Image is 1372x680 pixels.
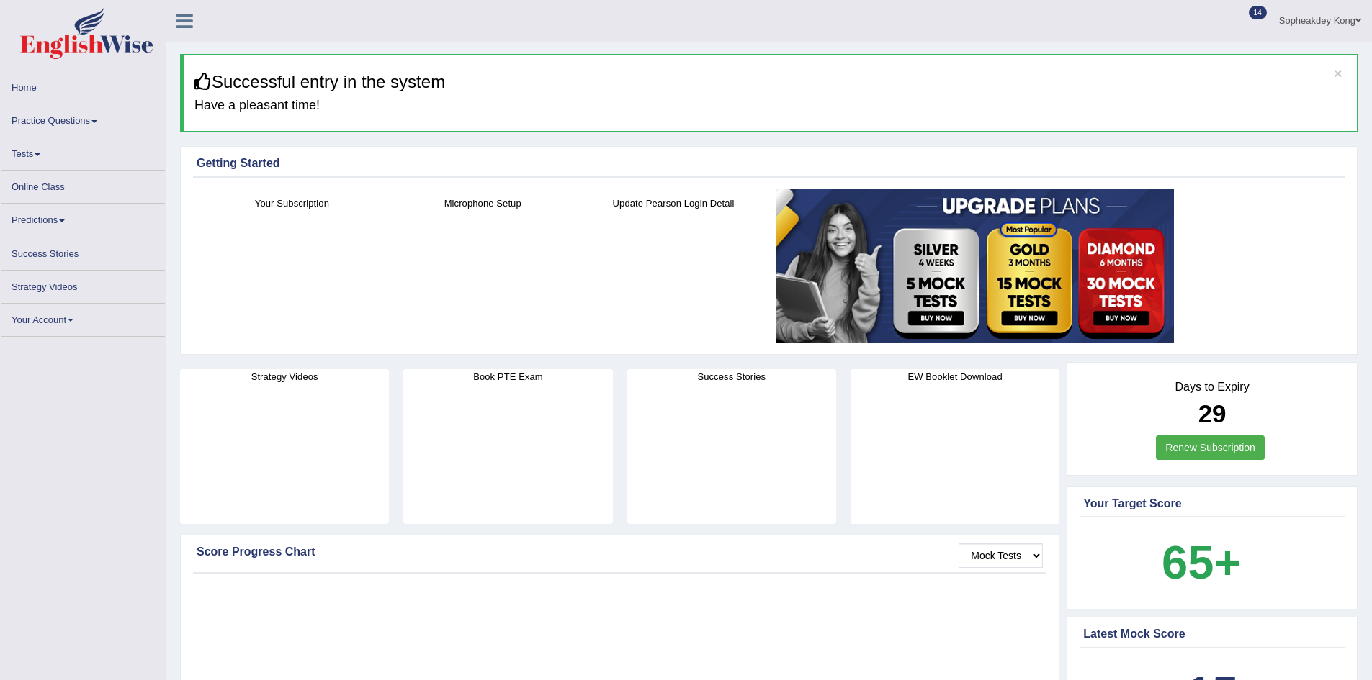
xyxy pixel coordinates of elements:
[194,73,1346,91] h3: Successful entry in the system
[1,271,165,299] a: Strategy Videos
[1,237,165,266] a: Success Stories
[1083,495,1341,512] div: Your Target Score
[627,369,836,384] h4: Success Stories
[180,369,389,384] h4: Strategy Videos
[1,304,165,332] a: Your Account
[1,204,165,232] a: Predictions
[204,196,380,211] h4: Your Subscription
[395,196,571,211] h4: Microphone Setup
[1,71,165,99] a: Home
[1,104,165,132] a: Practice Questions
[1334,65,1342,81] button: ×
[1198,399,1227,427] b: 29
[1083,625,1341,643] div: Latest Mock Score
[1162,536,1241,589] b: 65+
[197,155,1341,172] div: Getting Started
[586,196,762,211] h4: Update Pearson Login Detail
[197,543,1043,561] div: Score Progress Chart
[776,189,1174,343] img: small5.jpg
[194,99,1346,113] h4: Have a pleasant time!
[1083,381,1341,394] h4: Days to Expiry
[1156,435,1265,460] a: Renew Subscription
[403,369,612,384] h4: Book PTE Exam
[1,137,165,166] a: Tests
[1249,6,1267,19] span: 14
[1,171,165,199] a: Online Class
[851,369,1059,384] h4: EW Booklet Download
